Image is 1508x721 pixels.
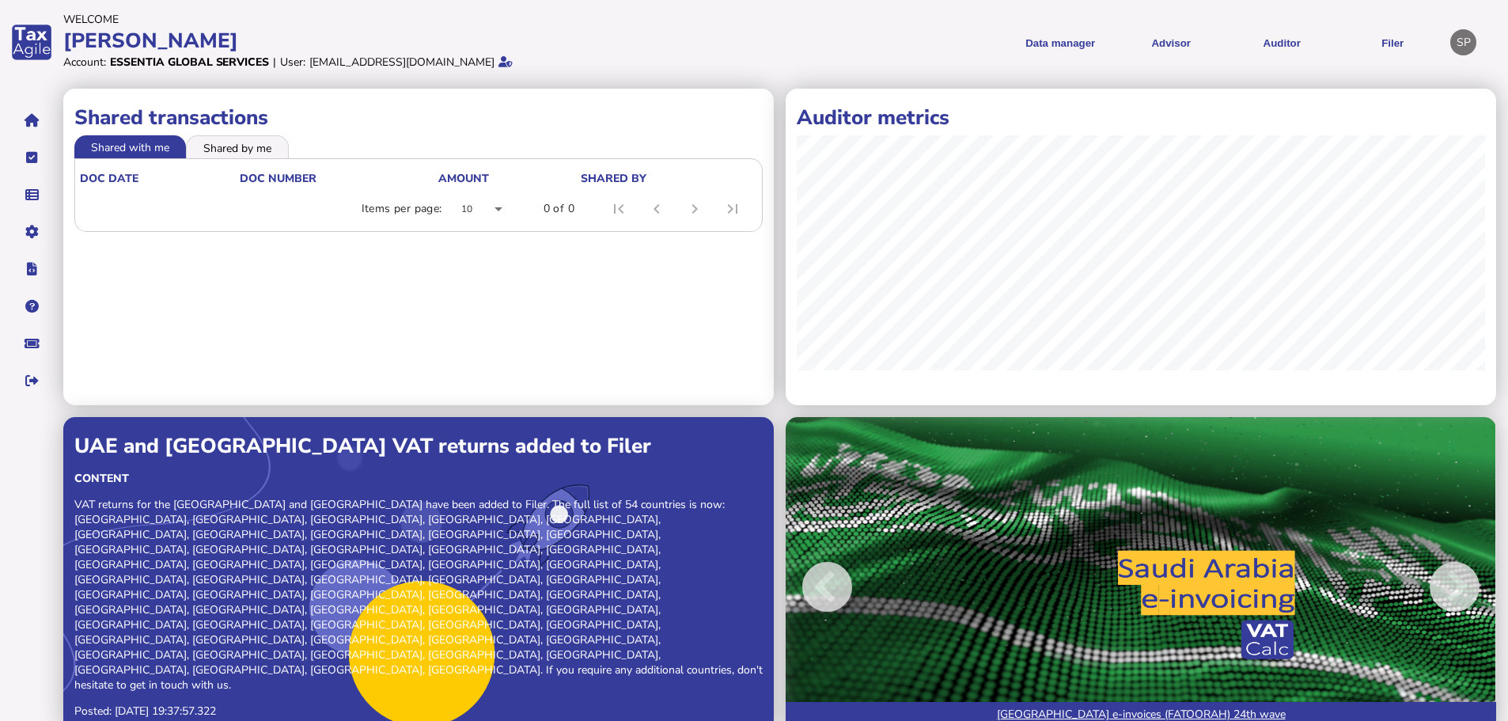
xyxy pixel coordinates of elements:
li: Shared with me [74,135,186,157]
h1: Shared transactions [74,104,763,131]
button: Home [15,104,48,137]
div: Profile settings [1450,29,1476,55]
button: Next page [676,190,714,228]
div: shared by [581,171,754,186]
div: 0 of 0 [544,201,574,217]
div: User: [280,55,305,70]
button: Shows a dropdown of Data manager options [1010,23,1110,62]
div: [PERSON_NAME] [63,27,749,55]
button: First page [600,190,638,228]
button: Help pages [15,290,48,323]
h1: Auditor metrics [797,104,1485,131]
div: Essentia Global Services [110,55,269,70]
div: Items per page: [362,201,442,217]
div: Content [74,471,763,486]
button: Filer [1343,23,1442,62]
button: Data manager [15,178,48,211]
div: doc number [240,171,316,186]
div: Amount [438,171,579,186]
button: Auditor [1232,23,1332,62]
button: Raise a support ticket [15,327,48,360]
button: Developer hub links [15,252,48,286]
menu: navigate products [757,23,1443,62]
div: Amount [438,171,489,186]
button: Tasks [15,141,48,174]
p: Posted: [DATE] 19:37:57.322 [74,704,763,719]
p: VAT returns for the [GEOGRAPHIC_DATA] and [GEOGRAPHIC_DATA] have been added to Filer. The full li... [74,497,763,693]
li: Shared by me [186,135,289,157]
button: Previous page [638,190,676,228]
button: Shows a dropdown of VAT Advisor options [1121,23,1221,62]
button: Sign out [15,364,48,397]
div: doc date [80,171,138,186]
div: Account: [63,55,106,70]
button: Manage settings [15,215,48,249]
button: Last page [714,190,752,228]
i: Email verified [498,56,513,67]
div: shared by [581,171,646,186]
div: UAE and [GEOGRAPHIC_DATA] VAT returns added to Filer [74,432,763,460]
div: Welcome [63,12,749,27]
div: doc number [240,171,437,186]
div: [EMAIL_ADDRESS][DOMAIN_NAME] [309,55,494,70]
div: | [273,55,276,70]
div: doc date [80,171,238,186]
